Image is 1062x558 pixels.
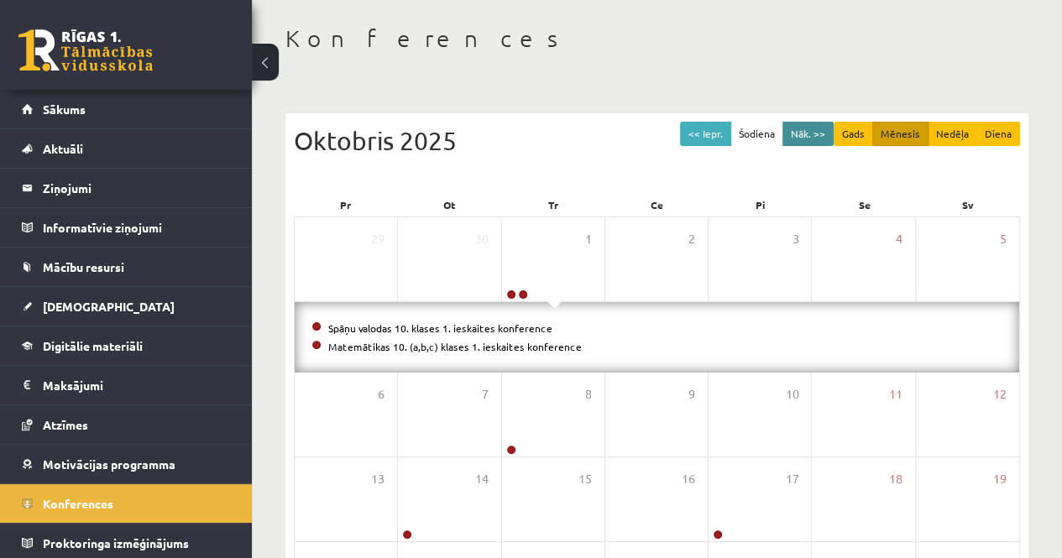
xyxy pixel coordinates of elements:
[43,259,124,274] span: Mācību resursi
[328,340,582,353] a: Matemātikas 10. (a,b,c) klases 1. ieskaites konference
[889,385,902,404] span: 11
[22,405,231,444] a: Atzīmes
[43,456,175,472] span: Motivācijas programma
[294,122,1020,159] div: Oktobris 2025
[782,122,834,146] button: Nāk. >>
[43,535,189,550] span: Proktoringa izmēģinājums
[43,141,83,156] span: Aktuāli
[730,122,783,146] button: Šodiena
[993,470,1007,488] span: 19
[22,208,231,247] a: Informatīvie ziņojumi
[585,230,592,248] span: 1
[792,230,798,248] span: 3
[813,193,917,216] div: Se
[43,169,231,207] legend: Ziņojumi
[709,193,813,216] div: Pi
[475,230,489,248] span: 30
[378,385,385,404] span: 6
[896,230,902,248] span: 4
[585,385,592,404] span: 8
[43,299,175,314] span: [DEMOGRAPHIC_DATA]
[43,417,88,432] span: Atzīmes
[605,193,709,216] div: Ce
[22,248,231,286] a: Mācību resursi
[22,366,231,404] a: Maksājumi
[294,193,398,216] div: Pr
[682,470,695,488] span: 16
[22,287,231,326] a: [DEMOGRAPHIC_DATA]
[43,208,231,247] legend: Informatīvie ziņojumi
[680,122,731,146] button: << Iepr.
[18,29,153,71] a: Rīgas 1. Tālmācības vidusskola
[872,122,929,146] button: Mēnesis
[501,193,605,216] div: Tr
[22,445,231,483] a: Motivācijas programma
[688,230,695,248] span: 2
[1000,230,1007,248] span: 5
[22,326,231,365] a: Digitālie materiāli
[43,102,86,117] span: Sākums
[371,230,385,248] span: 29
[785,385,798,404] span: 10
[43,338,143,353] span: Digitālie materiāli
[475,470,489,488] span: 14
[834,122,873,146] button: Gads
[482,385,489,404] span: 7
[285,24,1028,53] h1: Konferences
[22,169,231,207] a: Ziņojumi
[928,122,977,146] button: Nedēļa
[43,366,231,404] legend: Maksājumi
[993,385,1007,404] span: 12
[371,470,385,488] span: 13
[22,129,231,168] a: Aktuāli
[43,496,113,511] span: Konferences
[976,122,1020,146] button: Diena
[22,90,231,128] a: Sākums
[578,470,592,488] span: 15
[785,470,798,488] span: 17
[328,321,552,335] a: Spāņu valodas 10. klases 1. ieskaites konference
[398,193,502,216] div: Ot
[22,484,231,523] a: Konferences
[889,470,902,488] span: 18
[688,385,695,404] span: 9
[916,193,1020,216] div: Sv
